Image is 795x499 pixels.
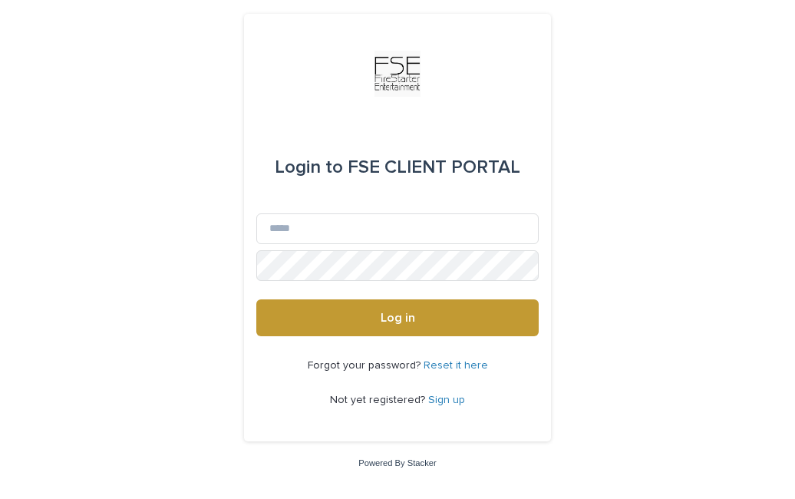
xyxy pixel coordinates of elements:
[275,146,520,189] div: FSE CLIENT PORTAL
[374,51,421,97] img: Km9EesSdRbS9ajqhBzyo
[256,299,539,336] button: Log in
[428,395,465,405] a: Sign up
[308,360,424,371] span: Forgot your password?
[330,395,428,405] span: Not yet registered?
[275,158,343,177] span: Login to
[424,360,488,371] a: Reset it here
[358,458,436,468] a: Powered By Stacker
[381,312,415,324] span: Log in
